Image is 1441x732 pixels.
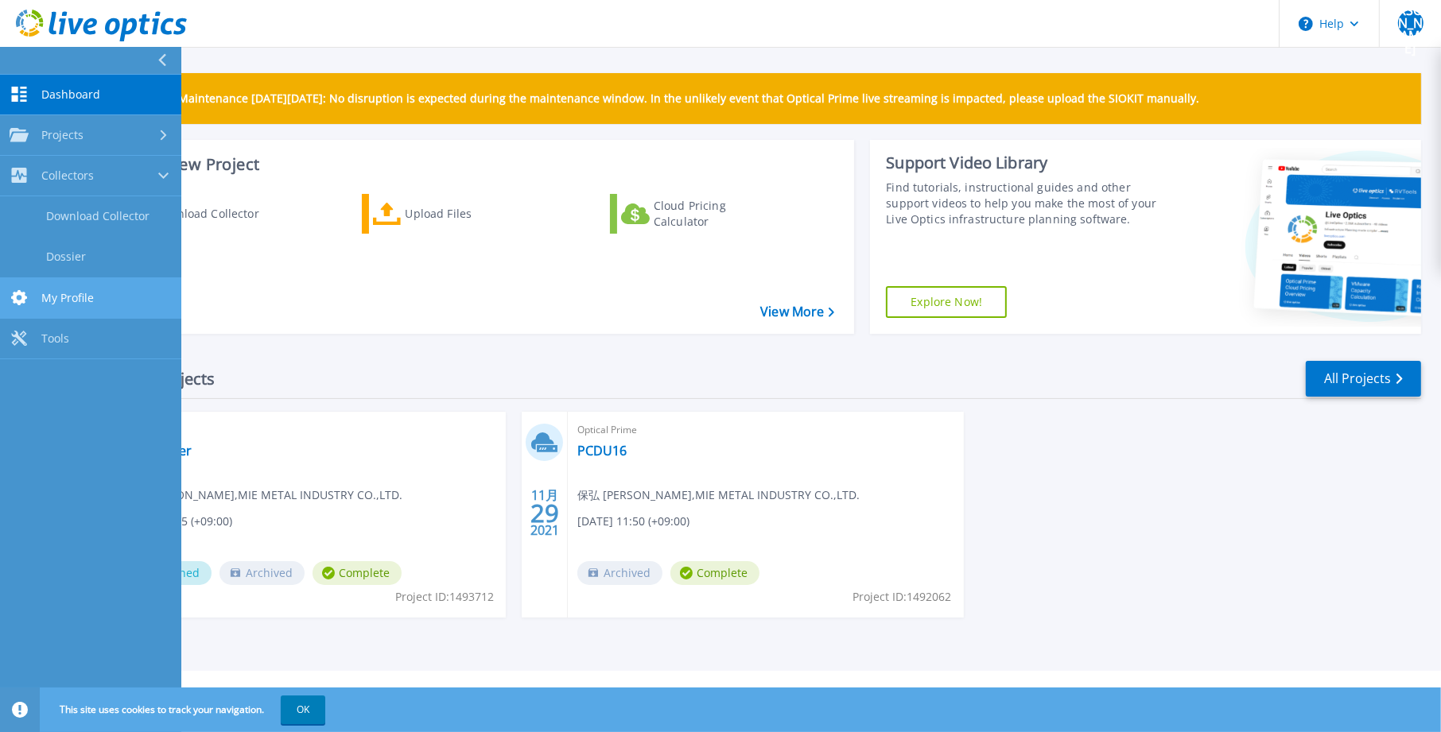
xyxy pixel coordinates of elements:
[530,506,559,520] span: 29
[41,168,94,183] span: Collectors
[281,695,325,724] button: OK
[886,286,1007,318] a: Explore Now!
[886,180,1166,227] div: Find tutorials, instructional guides and other support videos to help you make the most of your L...
[219,561,305,585] span: Archived
[405,198,532,230] div: Upload Files
[1306,361,1421,397] a: All Projects
[113,194,290,234] a: Download Collector
[113,156,834,173] h3: Start a New Project
[362,194,539,234] a: Upload Files
[577,486,860,504] span: 保弘 [PERSON_NAME] , MIE METAL INDUSTRY CO.,LTD.
[577,421,954,439] span: Optical Prime
[118,92,1199,105] p: Scheduled Maintenance [DATE][DATE]: No disruption is expected during the maintenance window. In t...
[395,588,494,606] span: Project ID: 1493712
[120,421,496,439] span: Optical Prime
[41,128,84,142] span: Projects
[153,198,281,230] div: Download Collector
[120,486,402,504] span: 保弘 [PERSON_NAME] , MIE METAL INDUSTRY CO.,LTD.
[44,695,325,724] span: This site uses cookies to track your navigation.
[760,304,834,320] a: View More
[577,561,662,585] span: Archived
[577,513,689,530] span: [DATE] 11:50 (+09:00)
[41,87,100,102] span: Dashboard
[41,291,94,305] span: My Profile
[41,331,69,346] span: Tools
[886,153,1166,173] div: Support Video Library
[610,194,787,234] a: Cloud Pricing Calculator
[670,561,759,585] span: Complete
[853,588,952,606] span: Project ID: 1492062
[530,484,560,542] div: 11月 2021
[313,561,402,585] span: Complete
[654,198,781,230] div: Cloud Pricing Calculator
[577,443,627,459] a: PCDU16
